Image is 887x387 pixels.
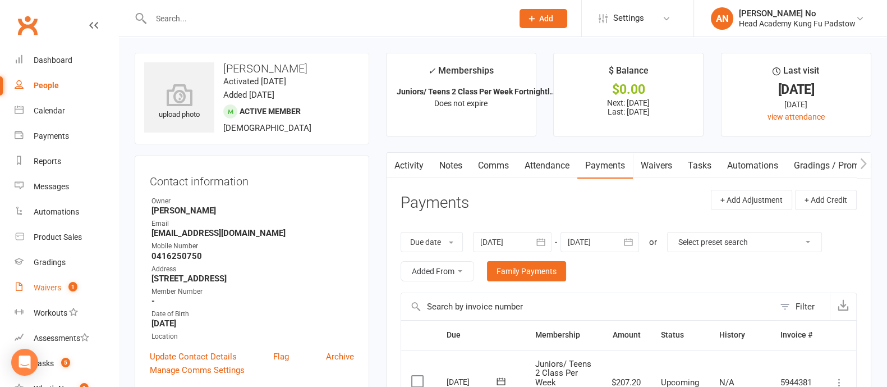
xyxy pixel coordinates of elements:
[34,283,61,292] div: Waivers
[15,48,118,73] a: Dashboard
[719,153,786,179] a: Automations
[649,235,657,249] div: or
[539,14,553,23] span: Add
[150,350,237,363] a: Update Contact Details
[15,301,118,326] a: Workouts
[633,153,680,179] a: Waivers
[273,350,289,363] a: Flag
[401,194,469,212] h3: Payments
[15,124,118,149] a: Payments
[739,8,856,19] div: [PERSON_NAME] No
[34,258,66,267] div: Gradings
[470,153,517,179] a: Comms
[151,286,354,297] div: Member Number
[796,300,815,313] div: Filter
[240,107,301,116] span: Active member
[711,190,792,210] button: + Add Adjustment
[151,218,354,229] div: Email
[151,241,354,252] div: Mobile Number
[151,331,354,342] div: Location
[34,207,79,216] div: Automations
[326,350,354,363] a: Archive
[34,157,61,166] div: Reports
[709,321,770,349] th: History
[151,318,354,329] strong: [DATE]
[34,233,82,242] div: Product Sales
[151,274,354,284] strong: [STREET_ADDRESS]
[711,7,733,30] div: AN
[34,106,65,115] div: Calendar
[223,76,286,86] time: Activated [DATE]
[223,90,274,100] time: Added [DATE]
[431,153,470,179] a: Notes
[732,84,861,95] div: [DATE]
[739,19,856,29] div: Head Academy Kung Fu Padstow
[151,206,354,216] strong: [PERSON_NAME]
[144,84,214,121] div: upload photo
[601,321,651,349] th: Amount
[15,351,118,376] a: Tasks 5
[401,261,474,281] button: Added From
[15,326,118,351] a: Assessments
[767,112,825,121] a: view attendance
[15,275,118,301] a: Waivers 1
[34,81,59,90] div: People
[15,174,118,199] a: Messages
[774,293,830,320] button: Filter
[428,66,435,76] i: ✓
[487,261,566,281] a: Family Payments
[144,62,360,75] h3: [PERSON_NAME]
[151,228,354,238] strong: [EMAIL_ADDRESS][DOMAIN_NAME]
[151,196,354,207] div: Owner
[613,6,644,31] span: Settings
[397,87,557,96] strong: Juniors/ Teens 2 Class Per Week Fortnightl...
[15,250,118,275] a: Gradings
[401,232,463,252] button: Due date
[773,63,819,84] div: Last visit
[151,251,354,261] strong: 0416250750
[564,84,693,95] div: $0.00
[732,98,861,111] div: [DATE]
[15,149,118,174] a: Reports
[150,363,245,377] a: Manage Comms Settings
[436,321,525,349] th: Due
[577,153,633,179] a: Payments
[387,153,431,179] a: Activity
[517,153,577,179] a: Attendance
[795,190,857,210] button: + Add Credit
[151,309,354,320] div: Date of Birth
[151,296,354,306] strong: -
[520,9,567,28] button: Add
[34,308,67,317] div: Workouts
[15,73,118,98] a: People
[770,321,822,349] th: Invoice #
[34,334,89,343] div: Assessments
[680,153,719,179] a: Tasks
[34,131,69,140] div: Payments
[151,264,354,275] div: Address
[651,321,709,349] th: Status
[13,11,42,39] a: Clubworx
[428,63,494,84] div: Memberships
[150,171,354,188] h3: Contact information
[68,282,77,292] span: 1
[11,349,38,376] div: Open Intercom Messenger
[525,321,602,349] th: Membership
[609,63,649,84] div: $ Balance
[15,225,118,250] a: Product Sales
[401,293,774,320] input: Search by invoice number
[434,99,488,108] span: Does not expire
[34,359,54,368] div: Tasks
[223,123,311,133] span: [DEMOGRAPHIC_DATA]
[564,98,693,116] p: Next: [DATE] Last: [DATE]
[15,199,118,225] a: Automations
[61,358,70,367] span: 5
[15,98,118,124] a: Calendar
[34,56,72,65] div: Dashboard
[34,182,69,191] div: Messages
[148,11,505,26] input: Search...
